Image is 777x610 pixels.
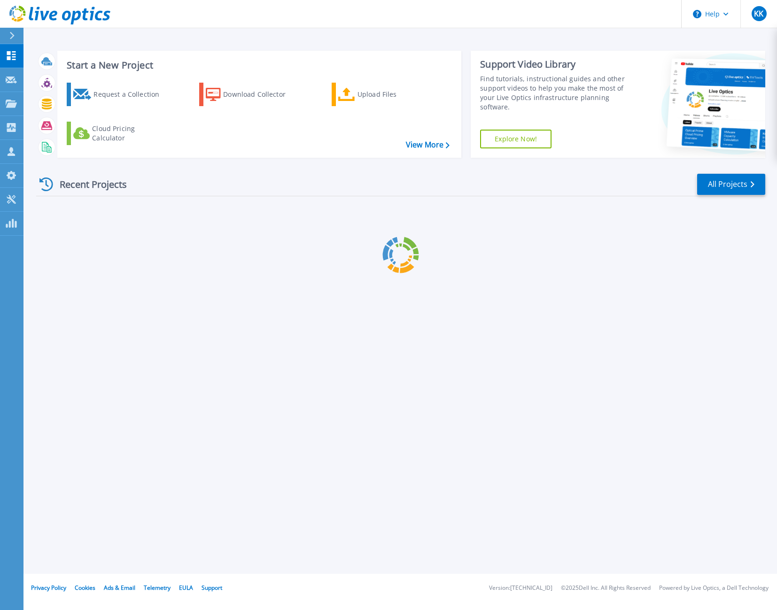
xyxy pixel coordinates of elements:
[480,74,629,112] div: Find tutorials, instructional guides and other support videos to help you make the most of your L...
[93,85,169,104] div: Request a Collection
[67,122,171,145] a: Cloud Pricing Calculator
[75,584,95,592] a: Cookies
[67,83,171,106] a: Request a Collection
[144,584,171,592] a: Telemetry
[697,174,765,195] a: All Projects
[561,585,651,591] li: © 2025 Dell Inc. All Rights Reserved
[199,83,304,106] a: Download Collector
[36,173,140,196] div: Recent Projects
[332,83,436,106] a: Upload Files
[179,584,193,592] a: EULA
[406,140,450,149] a: View More
[489,585,552,591] li: Version: [TECHNICAL_ID]
[67,60,449,70] h3: Start a New Project
[223,85,298,104] div: Download Collector
[754,10,763,17] span: KK
[357,85,433,104] div: Upload Files
[92,124,167,143] div: Cloud Pricing Calculator
[659,585,769,591] li: Powered by Live Optics, a Dell Technology
[31,584,66,592] a: Privacy Policy
[104,584,135,592] a: Ads & Email
[480,130,552,148] a: Explore Now!
[202,584,222,592] a: Support
[480,58,629,70] div: Support Video Library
